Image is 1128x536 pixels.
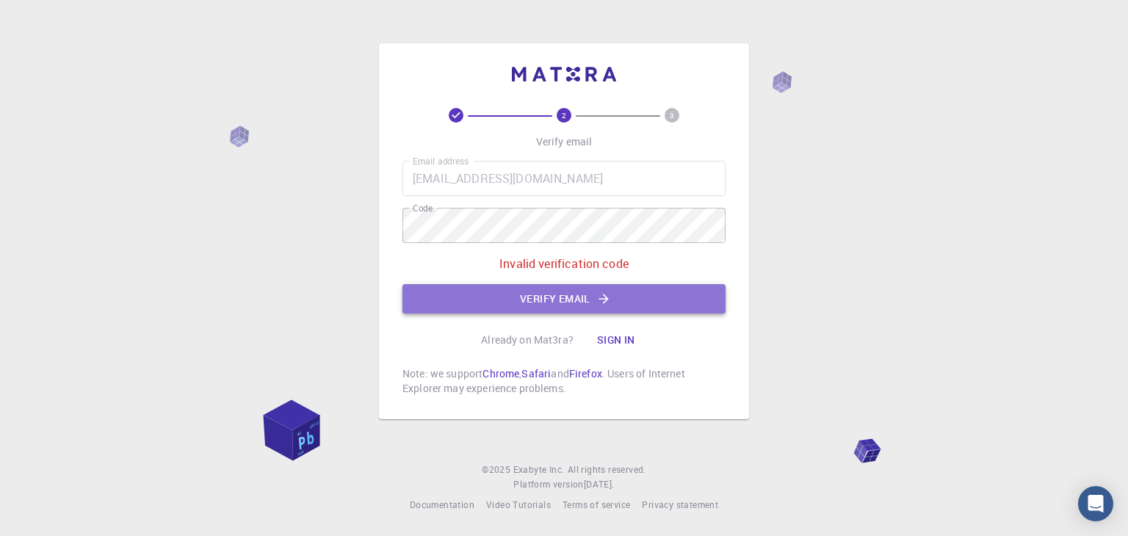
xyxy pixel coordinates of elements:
text: 3 [670,110,674,120]
span: Platform version [513,477,583,492]
span: All rights reserved. [568,463,646,477]
p: Invalid verification code [499,255,629,272]
p: Verify email [536,134,593,149]
a: Privacy statement [642,498,718,513]
span: © 2025 [482,463,513,477]
a: Chrome [482,366,519,380]
a: Firefox [569,366,602,380]
p: Already on Mat3ra? [481,333,574,347]
button: Verify email [402,284,726,314]
label: Email address [413,155,469,167]
a: Safari [521,366,551,380]
text: 2 [562,110,566,120]
span: Privacy statement [642,499,718,510]
a: Terms of service [563,498,630,513]
button: Sign in [585,325,647,355]
a: Documentation [410,498,474,513]
span: [DATE] . [584,478,615,490]
p: Note: we support , and . Users of Internet Explorer may experience problems. [402,366,726,396]
a: Exabyte Inc. [513,463,565,477]
label: Code [413,202,433,214]
span: Documentation [410,499,474,510]
a: Video Tutorials [486,498,551,513]
span: Terms of service [563,499,630,510]
span: Exabyte Inc. [513,463,565,475]
span: Video Tutorials [486,499,551,510]
div: Open Intercom Messenger [1078,486,1113,521]
a: [DATE]. [584,477,615,492]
